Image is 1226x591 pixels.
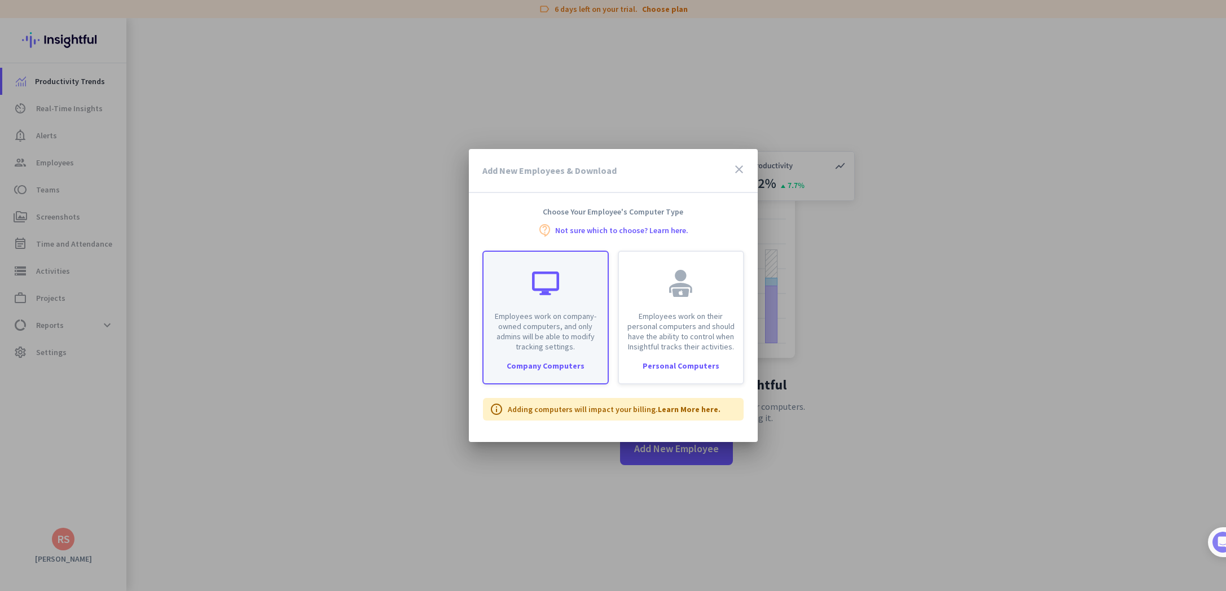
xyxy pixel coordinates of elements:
[626,311,736,352] p: Employees work on their personal computers and should have the ability to control when Insightful...
[490,311,601,352] p: Employees work on company-owned computers, and only admins will be able to modify tracking settings.
[484,362,608,370] div: Company Computers
[482,166,617,175] h3: Add New Employees & Download
[508,404,720,415] p: Adding computers will impact your billing.
[658,404,720,414] a: Learn More here.
[555,226,688,234] a: Not sure which to choose? Learn here.
[490,402,503,416] i: info
[538,224,552,237] i: contact_support
[732,163,746,176] i: close
[469,207,758,217] h4: Choose Your Employee's Computer Type
[619,362,743,370] div: Personal Computers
